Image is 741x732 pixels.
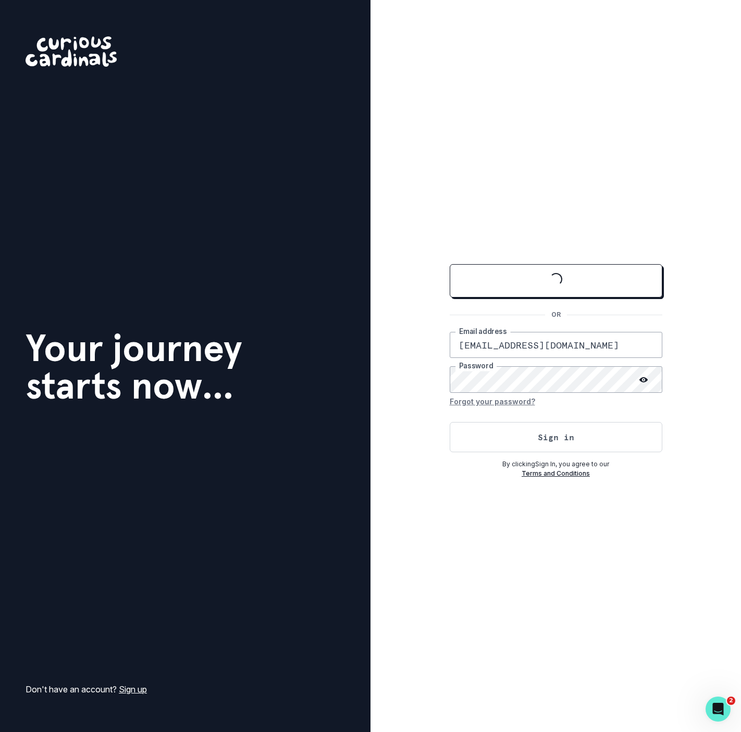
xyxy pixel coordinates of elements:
[450,393,535,410] button: Forgot your password?
[727,697,735,705] span: 2
[450,460,662,469] p: By clicking Sign In , you agree to our
[522,469,590,477] a: Terms and Conditions
[450,264,662,297] button: Sign in with Google (GSuite)
[26,683,147,696] p: Don't have an account?
[545,310,567,319] p: OR
[26,329,242,404] h1: Your journey starts now...
[119,684,147,694] a: Sign up
[706,697,731,722] iframe: Intercom live chat
[450,422,662,452] button: Sign in
[26,36,117,67] img: Curious Cardinals Logo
